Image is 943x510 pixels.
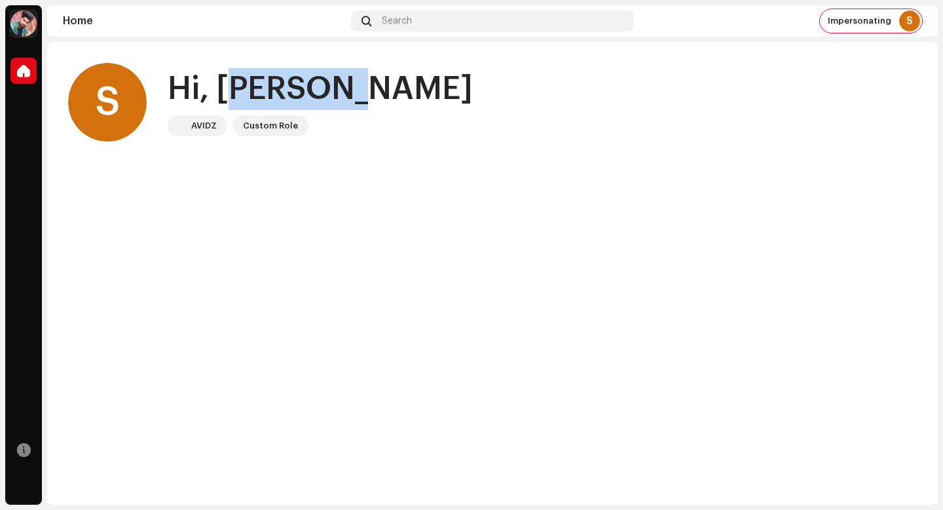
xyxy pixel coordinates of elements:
[10,10,37,37] img: 1bd960c7-a988-4648-a392-1870df3c0e7d
[243,118,298,134] div: Custom Role
[382,16,412,26] span: Search
[828,16,891,26] span: Impersonating
[899,10,920,31] div: S
[170,118,186,134] img: 10d72f0b-d06a-424f-aeaa-9c9f537e57b6
[191,118,217,134] div: AVIDZ
[68,63,147,142] div: S
[168,68,473,110] div: Hi, [PERSON_NAME]
[63,16,346,26] div: Home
